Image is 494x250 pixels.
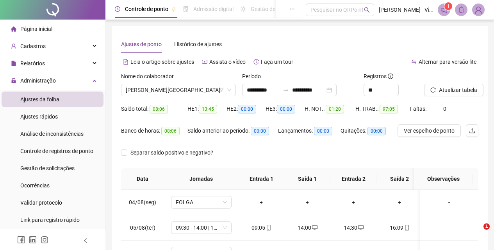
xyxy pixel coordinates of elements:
[364,72,393,81] span: Registros
[439,86,477,94] span: Atualizar tabela
[440,6,448,13] span: notification
[20,131,84,137] span: Análise de inconsistências
[380,105,398,113] span: 97:05
[326,105,344,113] span: 01:20
[379,5,433,14] span: [PERSON_NAME] - Vinho & [PERSON_NAME]
[20,113,58,120] span: Ajustes rápidos
[251,127,269,135] span: 00:00
[226,104,266,113] div: HE 2:
[367,127,386,135] span: 00:00
[121,41,162,47] span: Ajustes de ponto
[164,168,238,190] th: Jornadas
[430,87,436,93] span: reload
[121,168,164,190] th: Data
[355,104,410,113] div: H. TRAB.:
[403,225,410,230] span: mobile
[11,61,16,66] span: file
[227,88,232,92] span: down
[383,223,416,232] div: 16:09
[20,60,45,67] span: Relatórios
[150,105,168,113] span: 08:06
[121,72,179,81] label: Nome do colaborador
[414,168,473,190] th: Observações
[364,7,370,13] span: search
[187,104,226,113] div: HE 1:
[314,127,332,135] span: 00:00
[411,59,417,65] span: swap
[238,105,256,113] span: 00:00
[277,105,295,113] span: 00:00
[388,74,393,79] span: info-circle
[261,59,293,65] span: Faça um tour
[242,72,266,81] label: Período
[244,198,278,207] div: +
[398,124,461,137] button: Ver espelho de ponto
[121,126,187,135] div: Banco de horas:
[241,6,246,12] span: sun
[311,225,317,230] span: desktop
[284,168,330,190] th: Saída 1
[383,198,416,207] div: +
[467,223,486,242] iframe: Intercom live chat
[357,225,364,230] span: desktop
[289,6,295,12] span: ellipsis
[183,6,189,12] span: file-done
[199,105,217,113] span: 13:45
[251,6,290,12] span: Gestão de férias
[126,84,231,96] span: NAYARA BRENA SILVEIRA HOLANDA
[305,104,355,113] div: H. NOT.:
[20,182,50,189] span: Ocorrências
[193,6,234,12] span: Admissão digital
[266,104,305,113] div: HE 3:
[424,84,483,96] button: Atualizar tabela
[483,223,490,230] span: 1
[337,198,370,207] div: +
[83,238,88,243] span: left
[20,26,52,32] span: Página inicial
[20,96,59,103] span: Ajustes da folha
[20,200,62,206] span: Validar protocolo
[420,174,466,183] span: Observações
[447,4,450,9] span: 1
[161,127,180,135] span: 08:06
[20,77,56,84] span: Administração
[123,59,128,65] span: file-text
[444,2,452,10] sup: 1
[443,106,446,112] span: 0
[125,6,168,12] span: Controle de ponto
[11,26,16,32] span: home
[187,126,278,135] div: Saldo anterior ao período:
[11,43,16,49] span: user-add
[171,7,176,12] span: pushpin
[219,88,224,92] span: filter
[20,148,93,154] span: Controle de registros de ponto
[11,78,16,83] span: lock
[283,87,289,93] span: swap-right
[426,198,472,207] div: -
[115,6,120,12] span: clock-circle
[176,222,227,234] span: 09:30 - 14:00 | 14:30 - 16:30
[244,223,278,232] div: 09:05
[121,104,187,113] div: Saldo total:
[473,4,484,16] img: 88819
[337,223,370,232] div: 14:30
[127,148,216,157] span: Separar saldo positivo e negativo?
[410,106,428,112] span: Faltas:
[129,199,156,205] span: 04/08(seg)
[265,225,271,230] span: mobile
[174,41,222,47] span: Histórico de ajustes
[278,126,341,135] div: Lançamentos:
[291,198,324,207] div: +
[291,223,324,232] div: 14:00
[376,168,423,190] th: Saída 2
[330,168,376,190] th: Entrada 2
[341,126,395,135] div: Quitações:
[176,196,227,208] span: FOLGA
[20,165,75,171] span: Gestão de solicitações
[469,128,475,134] span: upload
[404,126,455,135] span: Ver espelho de ponto
[130,225,155,231] span: 05/08(ter)
[202,59,207,65] span: youtube
[130,59,194,65] span: Leia o artigo sobre ajustes
[458,6,465,13] span: bell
